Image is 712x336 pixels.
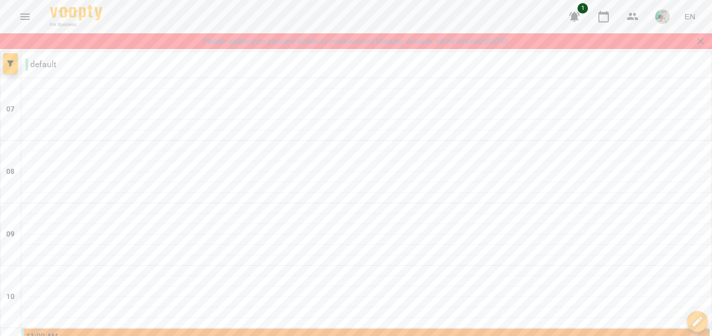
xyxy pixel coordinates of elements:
[13,4,38,29] button: Menu
[203,36,509,46] a: Please update your payment details to avoid account blocking. Account will be blocked [DATE].
[693,34,708,48] button: Закрити сповіщення
[50,5,102,20] img: Voopty Logo
[6,291,15,303] h6: 10
[680,7,699,26] button: EN
[50,21,102,28] span: For Business
[684,11,695,22] span: EN
[6,166,15,178] h6: 08
[655,9,670,24] img: 078c503d515f29e44a6efff9a10fac63.jpeg
[26,58,56,71] p: default
[6,229,15,240] h6: 09
[6,104,15,115] h6: 07
[578,3,588,14] span: 1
